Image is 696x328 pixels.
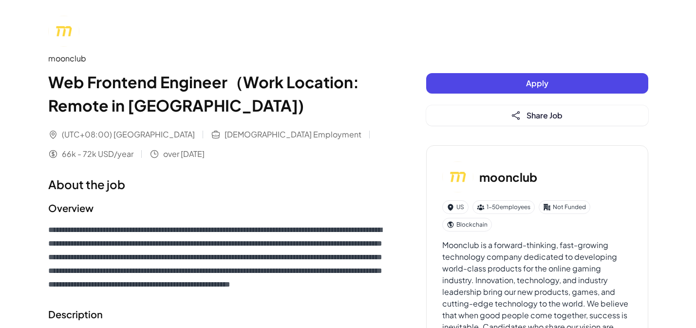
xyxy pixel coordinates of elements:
[225,129,361,140] span: [DEMOGRAPHIC_DATA] Employment
[62,148,133,160] span: 66k - 72k USD/year
[48,307,387,322] h2: Description
[48,201,387,215] h2: Overview
[426,73,648,94] button: Apply
[62,129,195,140] span: (UTC+08:00) [GEOGRAPHIC_DATA]
[48,53,387,64] div: moonclub
[539,200,590,214] div: Not Funded
[48,175,387,193] h1: About the job
[472,200,535,214] div: 1-50 employees
[442,200,469,214] div: US
[527,110,563,120] span: Share Job
[48,16,79,47] img: mo
[48,70,387,117] h1: Web Frontend Engineer（Work Location: Remote in [GEOGRAPHIC_DATA])
[479,168,537,186] h3: moonclub
[526,78,548,88] span: Apply
[163,148,205,160] span: over [DATE]
[442,161,473,193] img: mo
[426,105,648,126] button: Share Job
[442,218,492,232] div: Blockchain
